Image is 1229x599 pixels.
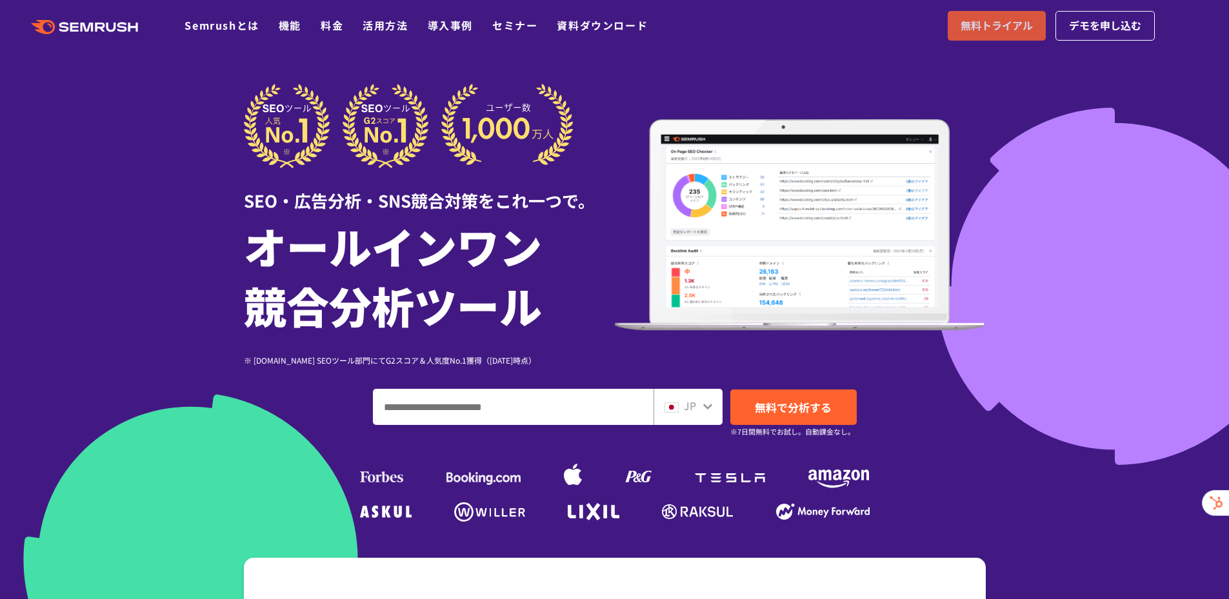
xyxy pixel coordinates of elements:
[961,17,1033,34] span: 無料トライアル
[244,354,615,366] div: ※ [DOMAIN_NAME] SEOツール部門にてG2スコア＆人気度No.1獲得（[DATE]時点）
[279,17,301,33] a: 機能
[1069,17,1141,34] span: デモを申し込む
[1055,11,1155,41] a: デモを申し込む
[755,399,832,415] span: 無料で分析する
[684,398,696,413] span: JP
[730,426,855,438] small: ※7日間無料でお試し。自動課金なし。
[428,17,473,33] a: 導入事例
[492,17,537,33] a: セミナー
[185,17,259,33] a: Semrushとは
[948,11,1046,41] a: 無料トライアル
[244,216,615,335] h1: オールインワン 競合分析ツール
[557,17,648,33] a: 資料ダウンロード
[374,389,653,424] input: ドメイン、キーワードまたはURLを入力してください
[363,17,408,33] a: 活用方法
[321,17,343,33] a: 料金
[730,389,857,425] a: 無料で分析する
[244,168,615,213] div: SEO・広告分析・SNS競合対策をこれ一つで。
